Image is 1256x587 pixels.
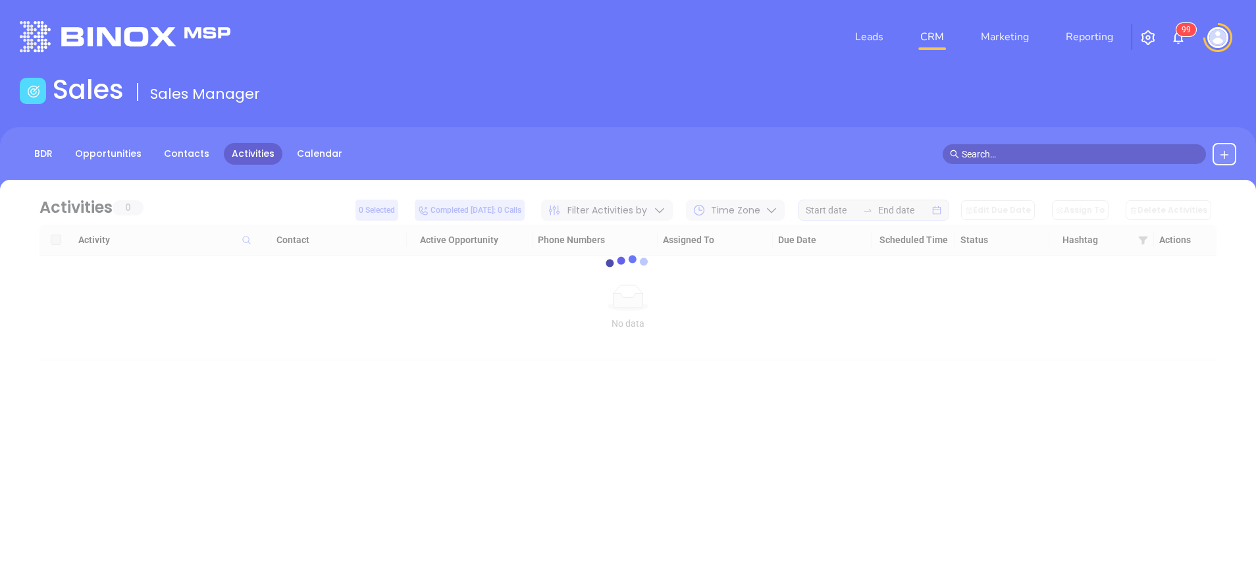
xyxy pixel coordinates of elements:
[224,143,282,165] a: Activities
[1170,30,1186,45] img: iconNotification
[26,143,61,165] a: BDR
[1186,25,1191,34] span: 9
[850,24,889,50] a: Leads
[289,143,350,165] a: Calendar
[1060,24,1118,50] a: Reporting
[53,74,124,105] h1: Sales
[962,147,1199,161] input: Search…
[1207,27,1228,48] img: user
[1140,30,1156,45] img: iconSetting
[950,150,959,159] span: search
[67,143,149,165] a: Opportunities
[1182,25,1186,34] span: 9
[976,24,1034,50] a: Marketing
[20,21,230,52] img: logo
[1176,23,1196,36] sup: 99
[156,143,217,165] a: Contacts
[915,24,949,50] a: CRM
[150,84,260,104] span: Sales Manager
